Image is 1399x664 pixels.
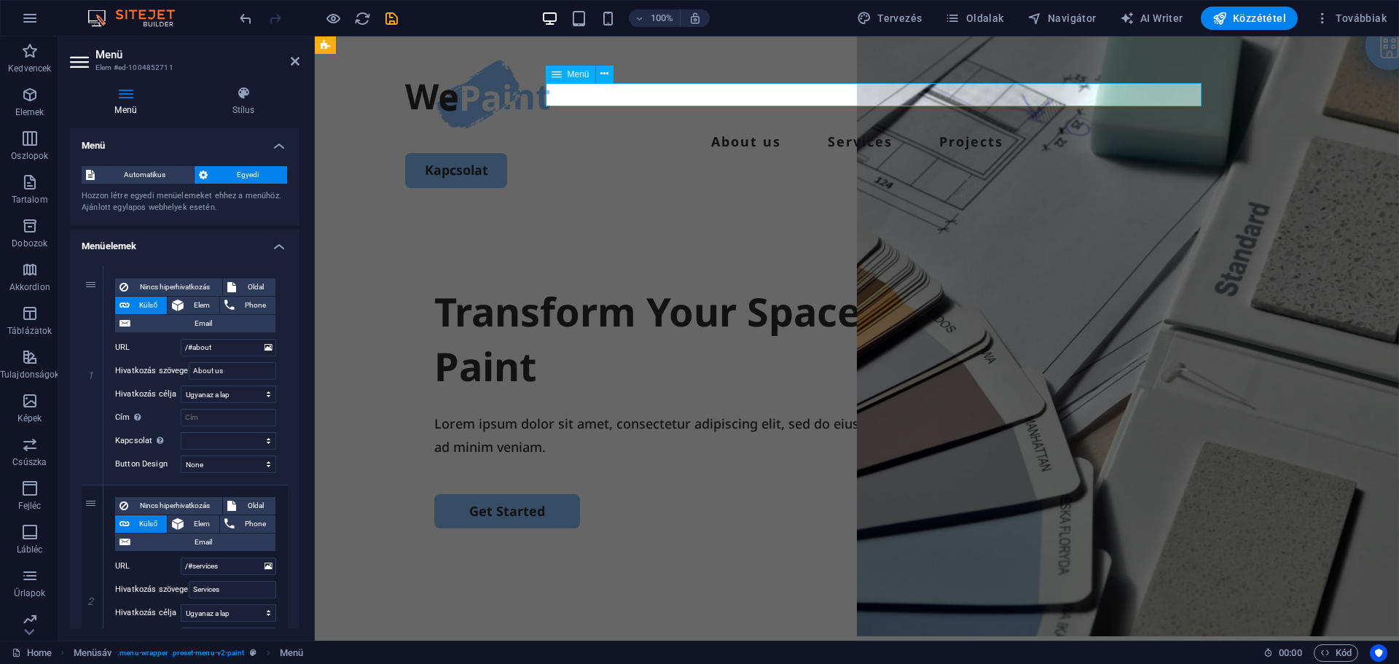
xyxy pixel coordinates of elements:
p: Kedvencek [8,63,51,74]
h3: Elem #ed-1004852711 [95,61,270,74]
div: Hozzon létre egyedi menüelemeket ehhez a menühöz. Ajánlott egylapos webhelyek esetén. [82,190,288,214]
label: Hivatkozás szövege [115,362,189,380]
h4: Stílus [187,86,299,117]
p: Oszlopok [11,150,48,162]
span: Nincs hiperhivatkozás [133,278,218,296]
input: Hivatkozás szövege... [189,362,276,380]
em: 2 [80,595,101,607]
i: Mentés (Ctrl+S) [383,10,400,27]
span: Elem [188,515,215,533]
button: Email [115,534,275,551]
button: Továbbiak [1309,7,1392,30]
p: Űrlapok [14,587,45,599]
label: Button Design [115,456,181,473]
h4: Menüelemek [70,229,299,255]
span: Navigátor [1027,11,1097,26]
span: AI Writer [1120,11,1183,26]
label: Hivatkozás célja [115,386,181,403]
span: Közzététel [1212,11,1286,26]
button: Oldalak [939,7,1009,30]
button: Navigátor [1022,7,1102,30]
i: Átméretezés esetén automatikusan beállítja a nagyítási szintet a választott eszköznek megfelelően. [689,12,702,25]
button: Oldal [223,278,276,296]
button: Automatikus [82,166,194,184]
p: Dobozok [12,238,47,249]
h2: Menü [95,48,299,61]
h6: 100% [651,9,674,27]
button: Elem [168,515,219,533]
nav: breadcrumb [74,644,304,662]
input: Hivatkozás szövege... [189,581,276,598]
button: Phone [220,297,275,314]
label: URL [115,339,181,356]
span: Kód [1320,644,1352,662]
p: Lábléc [17,544,43,555]
p: Elemek [15,106,44,118]
label: Hivatkozás célja [115,604,181,622]
i: Ez az elem egy testreszabható előre beállítás [250,649,256,657]
i: Visszavonás: Gomb megváltoztatása (Ctrl+Z) [238,10,254,27]
span: Phone [239,297,271,314]
input: URL... [181,339,276,356]
span: Email [135,315,271,332]
span: Oldal [240,497,272,515]
span: Tervezés [857,11,922,26]
span: Phone [239,515,271,533]
span: Külső [134,515,162,533]
button: save [383,9,400,27]
button: AI Writer [1114,7,1189,30]
span: . menu-wrapper .preset-menu-v2-paint [117,644,244,662]
a: Kattintson a kijelölés megszüntetéséhez. Dupla kattintás az oldalak megnyitásához [12,644,52,662]
label: Cím [115,409,181,426]
span: Kattintson a kijelöléshez. Dupla kattintás az szerkesztéshez [74,644,112,662]
h4: Menü [70,86,187,117]
span: Nincs hiperhivatkozás [133,497,218,515]
span: Kattintson a kijelöléshez. Dupla kattintás az szerkesztéshez [280,644,303,662]
span: Egyedi [212,166,283,184]
span: Menü [568,70,589,79]
label: URL [115,558,181,575]
button: 100% [629,9,681,27]
button: Nincs hiperhivatkozás [115,278,222,296]
button: Phone [220,515,275,533]
span: Továbbiak [1315,11,1387,26]
button: Kattintson ide az előnézeti módból való kilépéshez és a szerkesztés folytatásához [324,9,342,27]
input: URL... [181,558,276,575]
span: 00 00 [1279,644,1301,662]
input: Cím [181,628,276,645]
p: Akkordion [9,281,50,293]
span: Email [135,534,271,551]
span: Elem [188,297,215,314]
i: Weboldal újratöltése [354,10,371,27]
button: Tervezés [851,7,928,30]
p: Tartalom [12,194,48,206]
button: Email [115,315,275,332]
span: Külső [134,297,162,314]
span: Oldalak [945,11,1003,26]
h6: Munkamenet idő [1263,644,1302,662]
span: Automatikus [99,166,189,184]
label: Cím [115,628,181,645]
h4: Menü [70,128,299,155]
button: Elem [168,297,219,314]
button: Külső [115,297,167,314]
button: Egyedi [195,166,287,184]
p: Fejléc [18,500,42,512]
button: Kód [1314,644,1358,662]
button: Usercentrics [1370,644,1387,662]
span: Oldal [240,278,272,296]
label: Kapcsolat [115,432,181,450]
button: reload [353,9,371,27]
span: : [1289,647,1291,658]
button: Oldal [223,497,276,515]
p: Csúszka [12,456,47,468]
button: undo [237,9,254,27]
button: Külső [115,515,167,533]
img: Editor Logo [84,9,193,27]
input: Cím [181,409,276,426]
div: Tervezés (Ctrl+Alt+Y) [851,7,928,30]
em: 1 [80,370,101,381]
p: Táblázatok [7,325,52,337]
button: Közzététel [1201,7,1298,30]
p: Képek [17,413,42,424]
